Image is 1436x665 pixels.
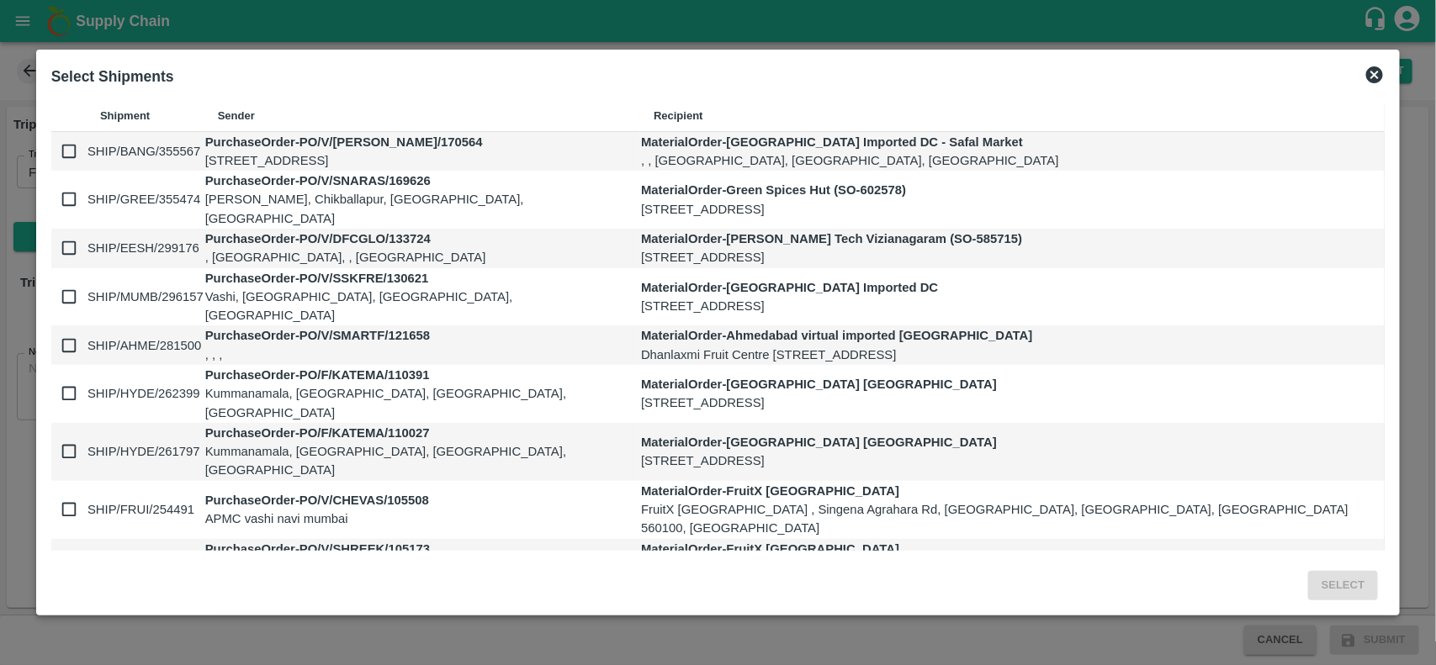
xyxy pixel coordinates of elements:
td: SHIP/MUMB/296157 [87,268,204,326]
strong: MaterialOrder - Green Spices Hut (SO-602578) [641,183,906,197]
strong: MaterialOrder - FruitX [GEOGRAPHIC_DATA] [641,542,899,556]
td: SHIP/AHME/281500 [87,325,204,365]
p: [STREET_ADDRESS] [205,151,639,170]
strong: PurchaseOrder - PO/F/KATEMA/110391 [205,368,430,382]
strong: MaterialOrder - [GEOGRAPHIC_DATA] Imported DC - Safal Market [641,135,1023,149]
b: Shipment [100,109,150,122]
strong: PurchaseOrder - PO/V/CHEVAS/105508 [205,493,429,507]
p: [STREET_ADDRESS] [641,248,1384,267]
strong: PurchaseOrder - PO/F/KATEMA/110027 [205,426,430,440]
b: Select Shipments [51,68,174,85]
strong: MaterialOrder - [PERSON_NAME] Tech Vizianagaram (SO-585715) [641,232,1022,245]
p: [STREET_ADDRESS] [641,297,1384,315]
p: Kummanamala, [GEOGRAPHIC_DATA], [GEOGRAPHIC_DATA], [GEOGRAPHIC_DATA] [205,384,639,422]
strong: PurchaseOrder - PO/V/DFCGLO/133724 [205,232,431,245]
p: FruitX [GEOGRAPHIC_DATA] , Singena Agrahara Rd, [GEOGRAPHIC_DATA], [GEOGRAPHIC_DATA], [GEOGRAPHIC... [641,500,1384,538]
strong: PurchaseOrder - PO/V/SSKFRE/130621 [205,272,429,285]
p: [PERSON_NAME], Chikballapur, [GEOGRAPHIC_DATA], [GEOGRAPHIC_DATA] [205,190,639,228]
p: Kummanamala, [GEOGRAPHIC_DATA], [GEOGRAPHIC_DATA], [GEOGRAPHIC_DATA] [205,442,639,480]
td: SHIP/HYDE/261797 [87,423,204,481]
strong: PurchaseOrder - PO/V/SMARTF/121658 [205,329,430,342]
p: Vashi, [GEOGRAPHIC_DATA], [GEOGRAPHIC_DATA], [GEOGRAPHIC_DATA] [205,288,639,325]
p: [STREET_ADDRESS] [641,200,1384,219]
td: SHIP/HYDE/262399 [87,365,204,423]
p: Dhanlaxmi Fruit Centre [STREET_ADDRESS] [641,346,1384,364]
strong: MaterialOrder - FruitX [GEOGRAPHIC_DATA] [641,484,899,498]
b: Recipient [654,109,703,122]
td: SHIP/GREE/355474 [87,171,204,229]
td: SHIP/EESH/299176 [87,229,204,268]
strong: MaterialOrder - [GEOGRAPHIC_DATA] Imported DC [641,281,938,294]
p: [STREET_ADDRESS] [641,393,1384,412]
strong: MaterialOrder - [GEOGRAPHIC_DATA] [GEOGRAPHIC_DATA] [641,435,997,449]
td: SHIP/BANG/355567 [87,132,204,172]
td: SHIP/FRUI/254000 [87,539,204,578]
p: [STREET_ADDRESS] [641,451,1384,470]
strong: PurchaseOrder - PO/V/SNARAS/169626 [205,174,431,187]
strong: PurchaseOrder - PO/V/SHREEK/105173 [205,542,430,556]
b: Sender [218,109,255,122]
p: , , [GEOGRAPHIC_DATA], [GEOGRAPHIC_DATA], [GEOGRAPHIC_DATA] [641,151,1384,170]
p: , [GEOGRAPHIC_DATA], , [GEOGRAPHIC_DATA] [205,248,639,267]
strong: MaterialOrder - [GEOGRAPHIC_DATA] [GEOGRAPHIC_DATA] [641,377,997,391]
td: SHIP/FRUI/254491 [87,481,204,539]
strong: MaterialOrder - Ahmedabad virtual imported [GEOGRAPHIC_DATA] [641,329,1032,342]
p: APMC vashi navi mumbai [205,509,639,528]
strong: PurchaseOrder - PO/V/[PERSON_NAME]/170564 [205,135,483,149]
p: , , , [205,346,639,364]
